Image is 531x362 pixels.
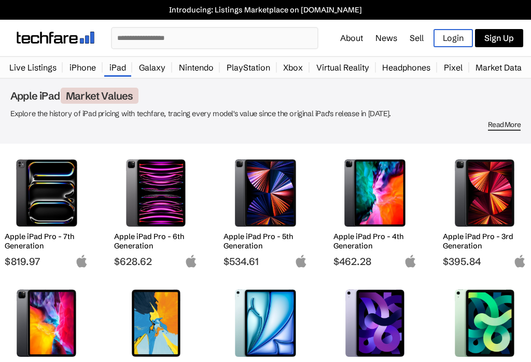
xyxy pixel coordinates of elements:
[12,289,80,357] img: Apple iPad Pro 2nd Generation
[134,57,171,78] a: Galaxy
[174,57,219,78] a: Nintendo
[104,57,131,78] a: iPad
[439,57,468,78] a: Pixel
[410,33,424,43] a: Sell
[451,159,519,227] img: Apple iPad Pro 3rd Generation
[122,159,190,227] img: Apple iPad Pro 6th Generation
[17,32,94,44] img: techfare logo
[438,154,531,268] a: Apple iPad Pro 3rd Generation Apple iPad Pro - 3rd Generation $395.84 apple-logo
[75,255,88,268] img: apple-logo
[404,255,417,268] img: apple-logo
[513,255,526,268] img: apple-logo
[377,57,436,78] a: Headphones
[4,57,62,78] a: Live Listings
[10,107,521,120] p: Explore the history of iPad pricing with techfare, tracing every model's value since the original...
[434,29,473,47] a: Login
[278,57,308,78] a: Xbox
[231,159,299,227] img: Apple iPad Pro 5th Generation
[109,154,202,268] a: Apple iPad Pro 6th Generation Apple iPad Pro - 6th Generation $628.62 apple-logo
[333,255,417,268] span: $462.28
[333,232,417,250] h2: Apple iPad Pro - 4th Generation
[340,33,363,43] a: About
[10,120,521,129] div: Read More
[5,255,88,268] span: $819.97
[61,88,138,104] span: Market Values
[5,5,526,15] a: Introducing: Listings Marketplace on [DOMAIN_NAME]
[341,289,409,357] img: Apple iPad Air 5th Generation
[12,159,80,227] img: Apple iPad Pro 7th Generation
[295,255,308,268] img: apple-logo
[122,289,190,357] img: Apple iPad Pro 1st Generation
[375,33,397,43] a: News
[223,232,307,250] h2: Apple iPad Pro - 5th Generation
[10,89,521,102] h1: Apple iPad
[114,232,198,250] h2: Apple iPad Pro - 6th Generation
[221,57,275,78] a: PlayStation
[219,154,312,268] a: Apple iPad Pro 5th Generation Apple iPad Pro - 5th Generation $534.61 apple-logo
[231,289,299,357] img: Apple iPad Air 6th Generation
[311,57,374,78] a: Virtual Reality
[470,57,527,78] a: Market Data
[114,255,198,268] span: $628.62
[443,255,526,268] span: $395.84
[451,289,519,357] img: Apple iPad Air 4th Generation
[488,120,521,131] span: Read More
[223,255,307,268] span: $534.61
[443,232,526,250] h2: Apple iPad Pro - 3rd Generation
[5,232,88,250] h2: Apple iPad Pro - 7th Generation
[329,154,422,268] a: Apple iPad Pro 4th Generation Apple iPad Pro - 4th Generation $462.28 apple-logo
[341,159,409,227] img: Apple iPad Pro 4th Generation
[64,57,101,78] a: iPhone
[475,29,523,47] a: Sign Up
[185,255,198,268] img: apple-logo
